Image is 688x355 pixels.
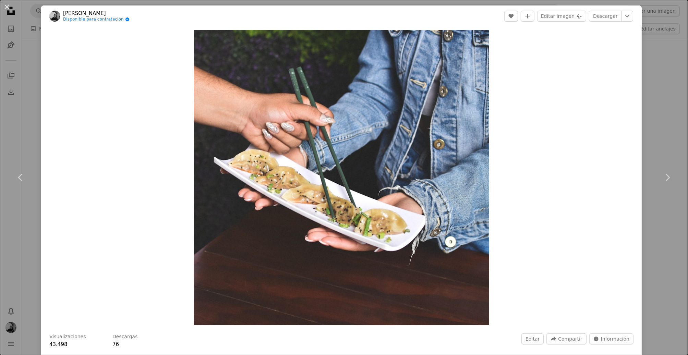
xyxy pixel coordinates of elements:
button: Elegir el tamaño de descarga [621,11,633,22]
h3: Descargas [112,333,137,340]
span: Información [601,334,629,344]
button: Compartir esta imagen [546,333,586,344]
button: Añade a la colección [521,11,534,22]
a: [PERSON_NAME] [63,10,130,17]
button: Me gusta [504,11,518,22]
span: 76 [112,341,119,347]
a: Disponible para contratación [63,17,130,22]
button: Editar imagen [537,11,586,22]
span: 43.498 [49,341,68,347]
img: Una persona sosteniendo un plato de comida con palillos [194,30,489,325]
button: Editar [521,333,544,344]
button: Estadísticas sobre esta imagen [589,333,633,344]
button: Ampliar en esta imagen [194,30,489,325]
img: Ve al perfil de Juan Francisco Pineda Lopez [49,11,60,22]
h3: Visualizaciones [49,333,86,340]
span: Compartir [558,334,582,344]
a: Siguiente [647,145,688,210]
a: Descargar [589,11,622,22]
